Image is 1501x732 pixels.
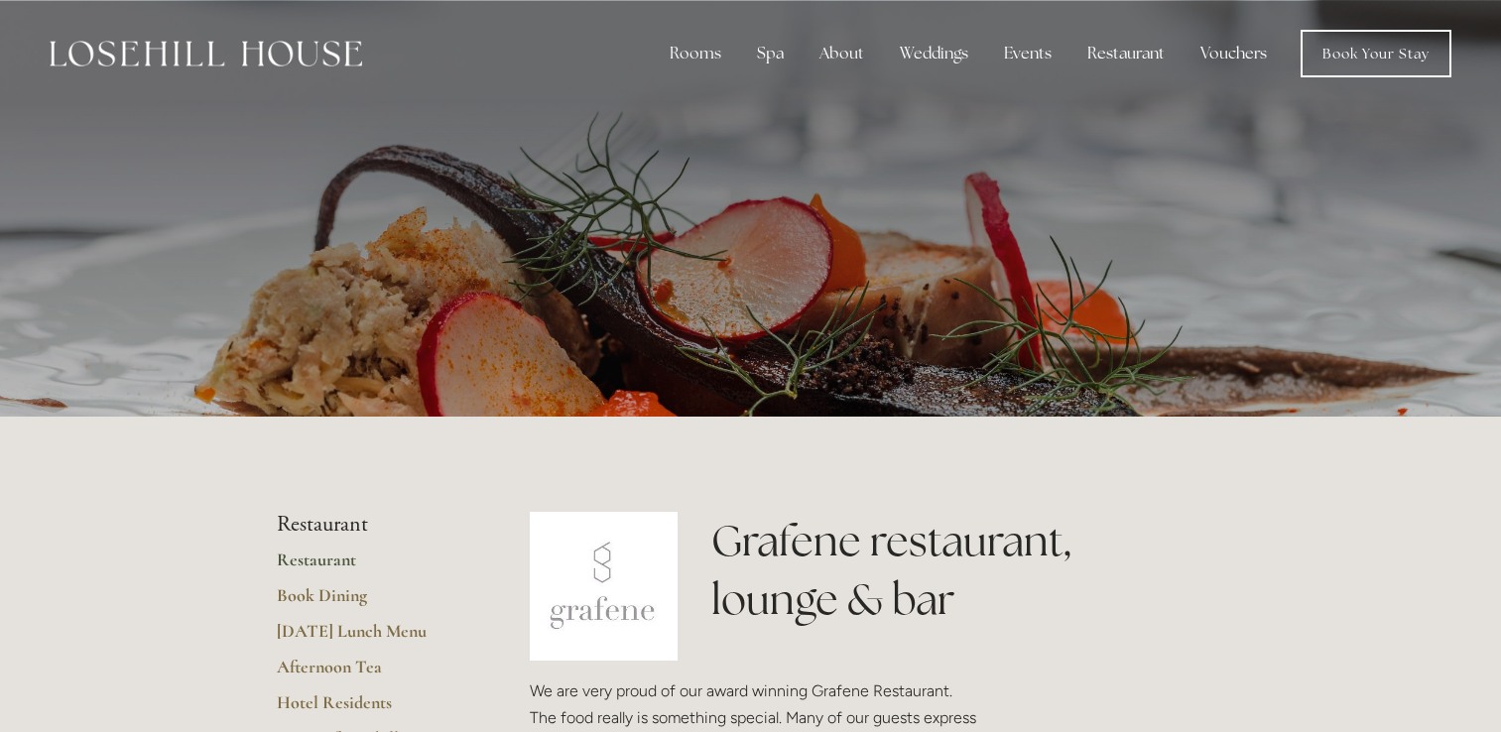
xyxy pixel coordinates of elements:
[1071,34,1181,73] div: Restaurant
[277,512,466,538] li: Restaurant
[277,691,466,727] a: Hotel Residents
[277,549,466,584] a: Restaurant
[1185,34,1283,73] a: Vouchers
[1301,30,1451,77] a: Book Your Stay
[988,34,1067,73] div: Events
[277,620,466,656] a: [DATE] Lunch Menu
[711,512,1224,629] h1: Grafene restaurant, lounge & bar
[50,41,362,66] img: Losehill House
[741,34,800,73] div: Spa
[654,34,737,73] div: Rooms
[277,584,466,620] a: Book Dining
[277,656,466,691] a: Afternoon Tea
[884,34,984,73] div: Weddings
[804,34,880,73] div: About
[530,512,679,661] img: grafene.jpg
